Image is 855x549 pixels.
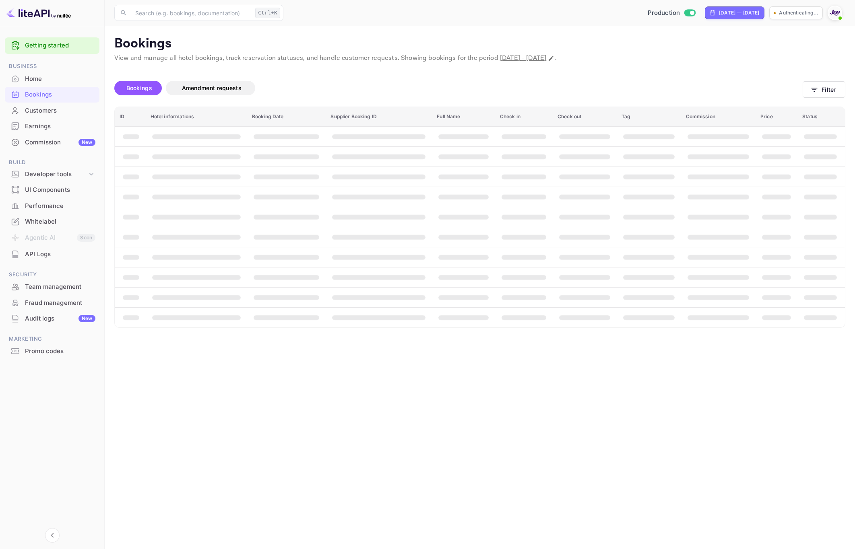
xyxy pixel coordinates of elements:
th: Status [797,107,845,127]
div: Performance [5,198,99,214]
div: Customers [25,106,95,115]
button: Collapse navigation [45,528,60,543]
span: Production [648,8,680,18]
th: Booking Date [247,107,326,127]
a: Audit logsNew [5,311,99,326]
div: Home [5,71,99,87]
div: Developer tools [5,167,99,181]
a: Home [5,71,99,86]
div: Earnings [25,122,95,131]
div: Whitelabel [25,217,95,226]
span: Bookings [126,84,152,91]
div: Bookings [25,90,95,99]
div: Fraud management [25,298,95,308]
div: account-settings tabs [114,81,803,95]
div: Switch to Sandbox mode [644,8,699,18]
div: [DATE] — [DATE] [719,9,759,16]
p: View and manage all hotel bookings, track reservation statuses, and handle customer requests. Sho... [114,53,845,63]
a: Customers [5,103,99,118]
span: Amendment requests [182,84,242,91]
div: New [78,315,95,322]
th: Price [756,107,797,127]
div: Whitelabel [5,214,99,230]
th: ID [115,107,146,127]
div: Performance [25,202,95,211]
p: Authenticating... [779,9,818,16]
img: LiteAPI logo [6,6,71,19]
div: Team management [25,282,95,292]
div: Developer tools [25,170,87,179]
div: Bookings [5,87,99,103]
a: Performance [5,198,99,213]
div: API Logs [25,250,95,259]
a: Getting started [25,41,95,50]
div: Customers [5,103,99,119]
div: Audit logsNew [5,311,99,327]
p: Bookings [114,36,845,52]
a: Earnings [5,119,99,134]
div: CommissionNew [5,135,99,150]
a: Promo codes [5,343,99,358]
a: Fraud management [5,295,99,310]
th: Supplier Booking ID [326,107,432,127]
div: UI Components [25,185,95,195]
th: Check out [553,107,617,127]
div: Getting started [5,37,99,54]
button: Change date range [547,54,555,62]
input: Search (e.g. bookings, documentation) [130,5,252,21]
button: Filter [803,81,845,98]
img: With Joy [828,6,841,19]
a: CommissionNew [5,135,99,150]
div: Ctrl+K [255,8,280,18]
a: UI Components [5,182,99,197]
div: Promo codes [25,347,95,356]
div: Home [25,74,95,84]
span: Build [5,158,99,167]
a: Team management [5,279,99,294]
span: Business [5,62,99,71]
th: Commission [681,107,756,127]
th: Full Name [432,107,495,127]
a: Whitelabel [5,214,99,229]
div: Commission [25,138,95,147]
span: [DATE] - [DATE] [500,54,546,62]
span: Marketing [5,335,99,343]
a: API Logs [5,247,99,261]
div: Team management [5,279,99,295]
div: Audit logs [25,314,95,323]
table: booking table [115,107,845,327]
span: Security [5,270,99,279]
div: UI Components [5,182,99,198]
a: Bookings [5,87,99,102]
th: Hotel informations [146,107,247,127]
th: Tag [617,107,681,127]
div: New [78,139,95,146]
th: Check in [495,107,553,127]
div: Fraud management [5,295,99,311]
